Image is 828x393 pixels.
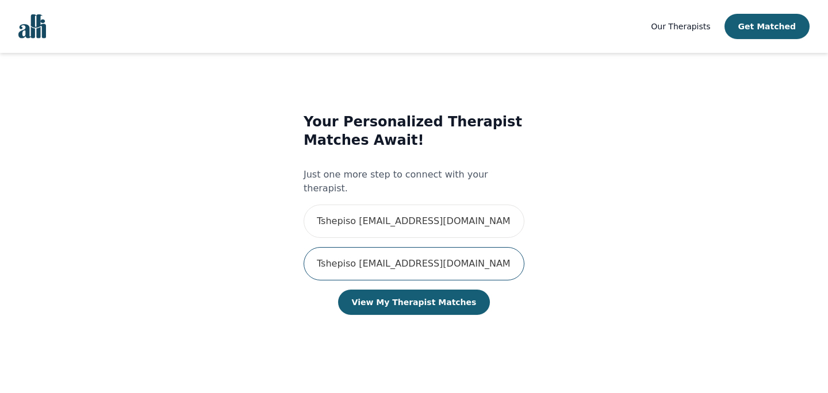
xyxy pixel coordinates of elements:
[724,14,810,39] button: Get Matched
[651,20,710,33] a: Our Therapists
[18,14,46,38] img: alli logo
[651,22,710,31] span: Our Therapists
[304,168,524,195] p: Just one more step to connect with your therapist.
[304,247,524,280] input: Email
[304,113,524,149] h3: Your Personalized Therapist Matches Await!
[338,290,490,315] button: View My Therapist Matches
[304,205,524,238] input: First Name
